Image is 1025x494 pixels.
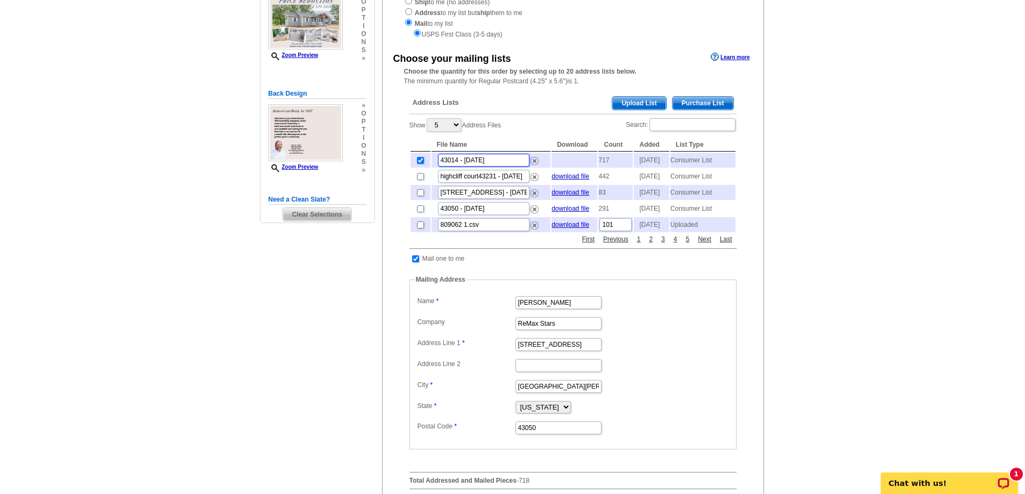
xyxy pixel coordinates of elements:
[683,234,692,244] a: 5
[413,98,459,108] span: Address Lists
[670,169,736,184] td: Consumer List
[415,9,441,17] strong: Address
[646,234,655,244] a: 2
[383,67,764,86] div: The minimum quantity for Regular Postcard (4.25" x 5.6")is 1.
[598,185,633,200] td: 83
[695,234,714,244] a: Next
[418,296,514,306] label: Name
[670,201,736,216] td: Consumer List
[415,20,427,27] strong: Mail
[598,138,633,152] th: Count
[268,164,319,170] a: Zoom Preview
[531,219,539,227] a: Remove this list
[673,97,733,110] span: Purchase List
[670,153,736,168] td: Consumer List
[418,380,514,390] label: City
[552,173,589,180] a: download file
[268,52,319,58] a: Zoom Preview
[409,117,501,133] label: Show Address Files
[361,30,366,38] span: o
[361,46,366,54] span: s
[418,401,514,411] label: State
[531,157,539,165] img: delete.png
[531,203,539,211] a: Remove this list
[711,53,750,61] a: Learn more
[552,221,589,228] a: download file
[418,317,514,327] label: Company
[612,97,666,110] span: Upload List
[268,89,366,99] h5: Back Design
[626,117,736,132] label: Search:
[361,166,366,174] span: »
[598,153,633,168] td: 717
[670,185,736,200] td: Consumer List
[361,54,366,62] span: »
[600,234,631,244] a: Previous
[874,460,1025,494] iframe: LiveChat chat widget
[361,6,366,14] span: p
[422,253,465,264] td: Mail one to me
[670,217,736,232] td: Uploaded
[409,477,517,484] strong: Total Addressed and Mailed Pieces
[404,68,637,75] strong: Choose the quantity for this order by selecting up to 20 address lists below.
[531,205,539,213] img: delete.png
[634,217,669,232] td: [DATE]
[361,118,366,126] span: p
[552,189,589,196] a: download file
[634,153,669,168] td: [DATE]
[634,234,644,244] a: 1
[393,52,511,66] div: Choose your mailing lists
[418,421,514,431] label: Postal Code
[671,234,680,244] a: 4
[531,189,539,197] img: delete.png
[361,142,366,150] span: o
[531,187,539,195] a: Remove this list
[415,275,466,284] legend: Mailing Address
[361,158,366,166] span: s
[268,195,366,205] h5: Need a Clean Slate?
[361,14,366,22] span: t
[268,104,343,161] img: small-thumb.jpg
[477,9,490,17] strong: ship
[283,208,351,221] span: Clear Selections
[361,110,366,118] span: o
[361,126,366,134] span: t
[634,185,669,200] td: [DATE]
[634,201,669,216] td: [DATE]
[432,138,551,152] th: File Name
[361,102,366,110] span: »
[717,234,735,244] a: Last
[531,221,539,230] img: delete.png
[552,205,589,212] a: download file
[361,150,366,158] span: n
[418,338,514,348] label: Address Line 1
[659,234,668,244] a: 3
[519,477,529,484] span: 718
[531,173,539,181] img: delete.png
[598,201,633,216] td: 291
[361,134,366,142] span: i
[670,138,736,152] th: List Type
[579,234,597,244] a: First
[634,138,669,152] th: Added
[531,171,539,178] a: Remove this list
[531,155,539,162] a: Remove this list
[598,169,633,184] td: 442
[361,38,366,46] span: n
[634,169,669,184] td: [DATE]
[418,359,514,369] label: Address Line 2
[552,138,597,152] th: Download
[361,22,366,30] span: i
[427,118,461,132] select: ShowAddress Files
[404,28,742,39] div: USPS First Class (3-5 days)
[649,118,736,131] input: Search:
